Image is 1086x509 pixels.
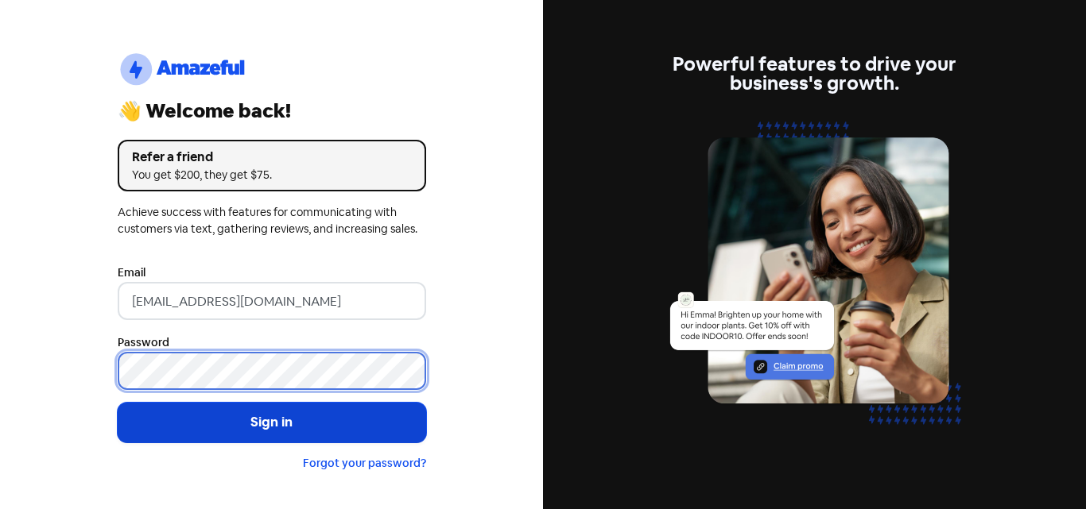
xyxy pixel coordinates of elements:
[661,55,969,93] div: Powerful features to drive your business's growth.
[132,167,412,183] div: You get $200, they get $75.
[118,403,426,442] button: Sign in
[118,264,145,281] label: Email
[118,204,426,237] div: Achieve success with features for communicating with customers via text, gathering reviews, and i...
[118,334,169,351] label: Password
[661,112,969,454] img: text-marketing
[303,456,426,470] a: Forgot your password?
[118,282,426,320] input: Enter your email address...
[118,102,426,121] div: 👋 Welcome back!
[132,148,412,167] div: Refer a friend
